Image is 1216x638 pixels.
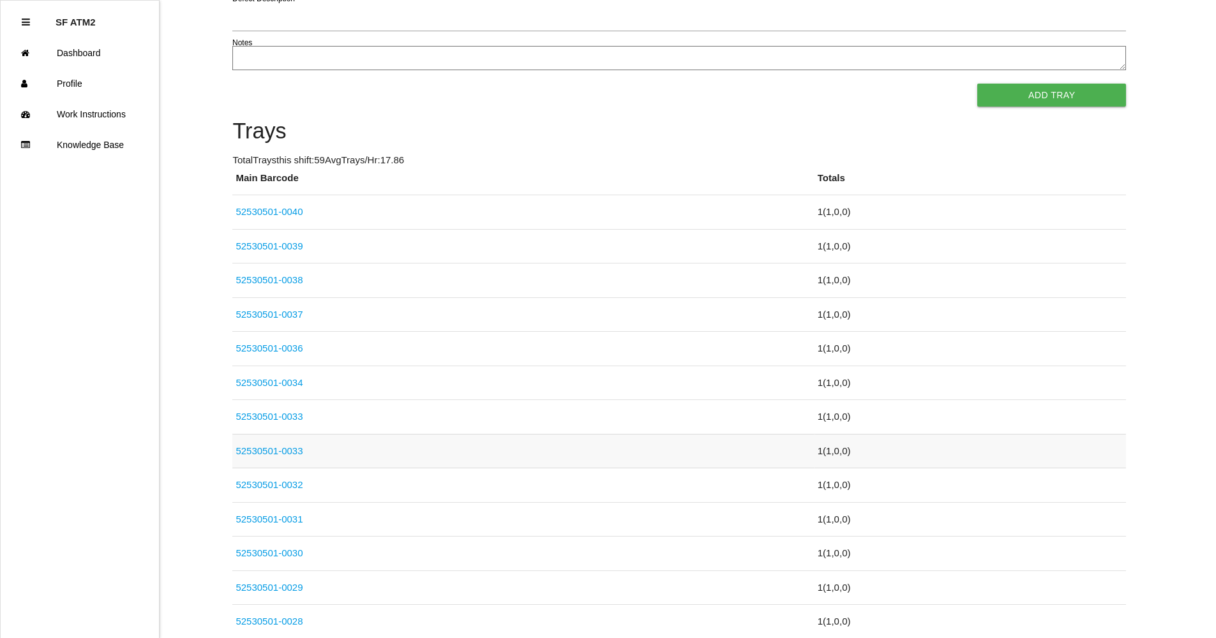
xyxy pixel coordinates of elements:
[236,514,303,524] a: 52530501-0031
[814,434,1127,468] td: 1 ( 1 , 0 , 0 )
[814,297,1127,332] td: 1 ( 1 , 0 , 0 )
[22,7,30,38] div: Close
[814,332,1127,366] td: 1 ( 1 , 0 , 0 )
[814,468,1127,503] td: 1 ( 1 , 0 , 0 )
[236,411,303,422] a: 52530501-0033
[814,570,1127,605] td: 1 ( 1 , 0 , 0 )
[814,400,1127,434] td: 1 ( 1 , 0 , 0 )
[236,241,303,251] a: 52530501-0039
[814,502,1127,537] td: 1 ( 1 , 0 , 0 )
[1,99,159,130] a: Work Instructions
[232,37,252,48] label: Notes
[236,377,303,388] a: 52530501-0034
[236,479,303,490] a: 52530501-0032
[1,68,159,99] a: Profile
[814,537,1127,571] td: 1 ( 1 , 0 , 0 )
[814,366,1127,400] td: 1 ( 1 , 0 , 0 )
[1,38,159,68] a: Dashboard
[977,84,1126,107] button: Add Tray
[236,206,303,217] a: 52530501-0040
[814,229,1127,263] td: 1 ( 1 , 0 , 0 )
[236,343,303,353] a: 52530501-0036
[56,7,96,27] p: SF ATM2
[814,263,1127,298] td: 1 ( 1 , 0 , 0 )
[232,171,814,195] th: Main Barcode
[232,153,1126,168] p: Total Trays this shift: 59 Avg Trays /Hr: 17.86
[236,582,303,593] a: 52530501-0029
[236,274,303,285] a: 52530501-0038
[236,309,303,320] a: 52530501-0037
[814,171,1127,195] th: Totals
[236,445,303,456] a: 52530501-0033
[232,119,1126,144] h4: Trays
[236,616,303,627] a: 52530501-0028
[236,547,303,558] a: 52530501-0030
[1,130,159,160] a: Knowledge Base
[814,195,1127,230] td: 1 ( 1 , 0 , 0 )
